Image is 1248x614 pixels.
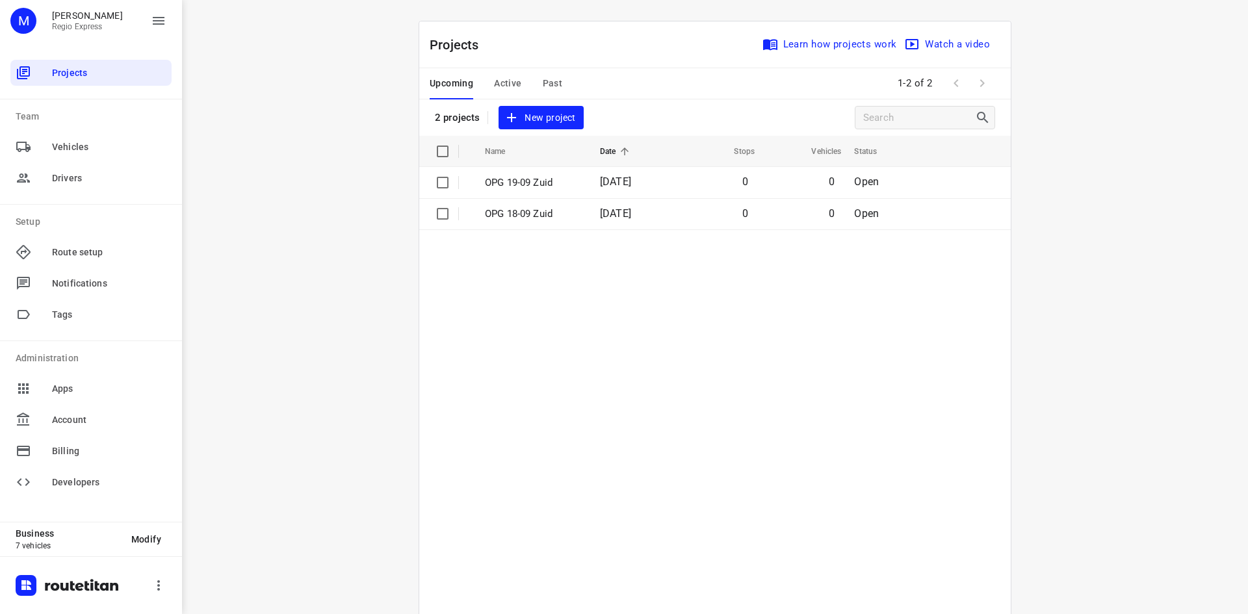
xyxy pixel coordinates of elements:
p: 7 vehicles [16,541,121,550]
span: Next Page [969,70,995,96]
div: Apps [10,376,172,402]
span: Developers [52,476,166,489]
span: Stops [717,144,755,159]
div: Projects [10,60,172,86]
span: Notifications [52,277,166,290]
button: New project [499,106,583,130]
span: 0 [742,175,748,188]
div: Billing [10,438,172,464]
span: Vehicles [794,144,841,159]
span: Upcoming [430,75,473,92]
div: Drivers [10,165,172,191]
span: Date [600,144,633,159]
p: Administration [16,352,172,365]
div: M [10,8,36,34]
span: Active [494,75,521,92]
span: Modify [131,534,161,544]
p: 2 projects [435,112,480,123]
p: Projects [430,35,489,55]
input: Search projects [863,108,975,128]
span: New project [506,110,575,126]
p: OPG 18-09 Zuid [485,207,580,222]
span: Billing [52,444,166,458]
span: 1-2 of 2 [892,70,938,97]
span: Open [854,175,879,188]
span: Route setup [52,246,166,259]
span: Past [543,75,563,92]
div: Search [975,110,994,125]
span: Previous Page [943,70,969,96]
div: Tags [10,301,172,327]
p: Team [16,110,172,123]
span: Status [854,144,894,159]
span: 0 [829,175,835,188]
span: Open [854,207,879,220]
span: [DATE] [600,175,631,188]
span: Name [485,144,523,159]
span: Projects [52,66,166,80]
span: Tags [52,308,166,322]
span: 0 [829,207,835,220]
div: Vehicles [10,134,172,160]
p: Business [16,528,121,539]
span: Apps [52,382,166,396]
p: Max Bisseling [52,10,123,21]
span: Drivers [52,172,166,185]
div: Account [10,407,172,433]
p: OPG 19-09 Zuid [485,175,580,190]
p: Regio Express [52,22,123,31]
div: Notifications [10,270,172,296]
button: Modify [121,528,172,551]
p: Setup [16,215,172,229]
div: Route setup [10,239,172,265]
span: 0 [742,207,748,220]
span: Account [52,413,166,427]
span: Vehicles [52,140,166,154]
span: [DATE] [600,207,631,220]
div: Developers [10,469,172,495]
